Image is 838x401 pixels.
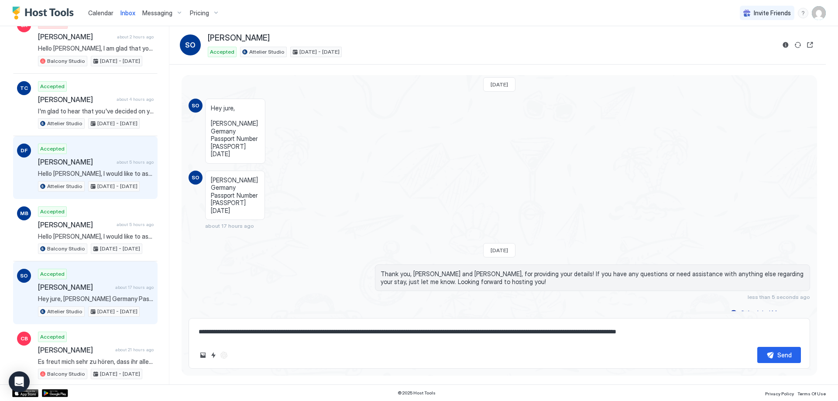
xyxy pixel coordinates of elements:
span: SO [192,102,199,110]
span: [DATE] - [DATE] [100,370,140,378]
span: Messaging [142,9,172,17]
span: [PERSON_NAME] [38,32,113,41]
span: [DATE] - [DATE] [97,120,137,127]
span: [PERSON_NAME] [38,346,112,354]
span: Hello [PERSON_NAME], I would like to ask you for FRONT and BACK SIDE (clear photos on flat surfac... [38,233,154,240]
span: less than 5 seconds ago [748,294,810,300]
span: [DATE] - [DATE] [100,57,140,65]
span: Accepted [40,270,65,278]
div: User profile [812,6,826,20]
a: Calendar [88,8,113,17]
span: Accepted [40,145,65,153]
span: Calendar [88,9,113,17]
span: SO [185,40,196,50]
a: App Store [12,389,38,397]
span: Pricing [190,9,209,17]
span: Accepted [210,48,234,56]
span: [PERSON_NAME] [38,283,112,291]
div: Scheduled Messages [741,308,800,318]
a: Host Tools Logo [12,7,78,20]
div: Send [777,350,792,360]
span: SO [192,174,199,182]
span: [DATE] - [DATE] [299,48,340,56]
button: Sync reservation [793,40,803,50]
span: Balcony Studio [47,370,85,378]
div: Open Intercom Messenger [9,371,30,392]
span: [DATE] - [DATE] [100,245,140,253]
span: SO [20,272,28,280]
span: Attelier Studio [47,182,82,190]
span: CB [21,335,28,343]
span: [DATE] [491,81,508,88]
span: [DATE] - [DATE] [97,308,137,315]
a: Google Play Store [42,389,68,397]
button: Upload image [198,350,208,360]
span: [DATE] [491,247,508,254]
span: Es freut mich sehr zu hören, dass ihr alles gefunden habt und zufrieden [PERSON_NAME]! Wenn ihr n... [38,358,154,366]
span: Hello [PERSON_NAME], I would like to ask you for FRONT and BACK SIDE (clear photos on flat surfac... [38,170,154,178]
span: Accepted [40,82,65,90]
span: about 5 hours ago [117,159,154,165]
span: about 17 hours ago [115,284,154,290]
button: Scheduled Messages [729,307,810,319]
button: Reservation information [780,40,791,50]
span: about 2 hours ago [117,34,154,40]
span: Balcony Studio [47,245,85,253]
span: Attelier Studio [47,120,82,127]
span: about 5 hours ago [117,222,154,227]
span: © 2025 Host Tools [398,390,436,396]
a: Inbox [120,8,135,17]
a: Terms Of Use [797,388,826,398]
a: Privacy Policy [765,388,794,398]
span: MB [20,209,28,217]
div: menu [798,8,808,18]
span: Hey jure, [PERSON_NAME] Germany Passport Number [PASSPORT] [DATE] [211,104,260,158]
span: [PERSON_NAME] [38,158,113,166]
span: Accepted [40,208,65,216]
span: Balcony Studio [47,57,85,65]
span: Attelier Studio [249,48,285,56]
span: Thank you, [PERSON_NAME] and [PERSON_NAME], for providing your details! If you have any questions... [381,270,804,285]
span: TC [20,84,28,92]
span: Privacy Policy [765,391,794,396]
span: [PERSON_NAME] [38,95,113,104]
span: Terms Of Use [797,391,826,396]
span: DF [21,147,27,154]
button: Send [757,347,801,363]
span: Attelier Studio [47,308,82,315]
span: about 17 hours ago [205,223,254,229]
span: [PERSON_NAME] [208,33,270,43]
button: Open reservation [805,40,815,50]
span: [PERSON_NAME] Germany Passport Number [PASSPORT] [DATE] [211,176,259,215]
span: [DATE] - [DATE] [97,182,137,190]
span: Hey jure, [PERSON_NAME] Germany Passport Number [PASSPORT] [DATE] [38,295,154,303]
span: Invite Friends [754,9,791,17]
button: Quick reply [208,350,219,360]
span: about 21 hours ago [115,347,154,353]
span: I'm glad to hear that you've decided on your travel plans. Hope you had a great stay at [GEOGRAPH... [38,107,154,115]
span: [PERSON_NAME] [38,220,113,229]
span: Accepted [40,333,65,341]
span: Inbox [120,9,135,17]
span: Hello [PERSON_NAME], I am glad that you choose my apartment to book! My apartment will be ready f... [38,45,154,52]
span: about 4 hours ago [117,96,154,102]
